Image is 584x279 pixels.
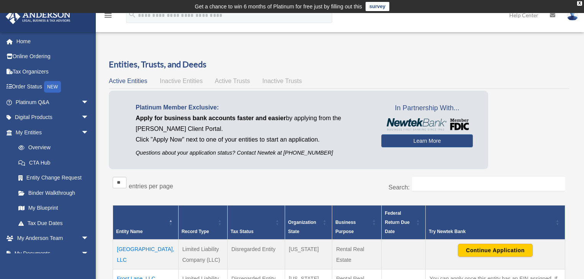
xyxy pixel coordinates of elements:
[113,240,179,269] td: [GEOGRAPHIC_DATA], LLC
[128,10,136,19] i: search
[285,240,332,269] td: [US_STATE]
[109,59,569,70] h3: Entities, Trusts, and Deeds
[5,49,100,64] a: Online Ordering
[366,2,389,11] a: survey
[5,79,100,95] a: Order StatusNEW
[567,10,578,21] img: User Pic
[129,183,173,189] label: entries per page
[227,205,285,240] th: Tax Status: Activate to sort
[81,110,97,126] span: arrow_drop_down
[5,95,100,110] a: Platinum Q&Aarrow_drop_down
[113,205,179,240] th: Entity Name: Activate to invert sorting
[136,134,370,145] p: Click "Apply Now" next to one of your entities to start an application.
[5,246,100,261] a: My Documentsarrow_drop_down
[5,231,100,246] a: My Anderson Teamarrow_drop_down
[332,240,382,269] td: Rental Real Estate
[103,11,113,20] i: menu
[103,13,113,20] a: menu
[136,113,370,134] p: by applying from the [PERSON_NAME] Client Portal.
[285,205,332,240] th: Organization State: Activate to sort
[136,102,370,113] p: Platinum Member Exclusive:
[178,205,227,240] th: Record Type: Activate to sort
[109,78,147,84] span: Active Entities
[382,205,426,240] th: Federal Return Due Date: Activate to sort
[5,125,97,140] a: My Entitiesarrow_drop_down
[335,220,356,234] span: Business Purpose
[195,2,362,11] div: Get a chance to win 6 months of Platinum for free just by filling out this
[81,231,97,246] span: arrow_drop_down
[81,95,97,110] span: arrow_drop_down
[5,110,100,125] a: Digital Productsarrow_drop_down
[116,229,143,234] span: Entity Name
[160,78,203,84] span: Inactive Entities
[429,227,553,236] div: Try Newtek Bank
[389,184,410,191] label: Search:
[3,9,73,24] img: Anderson Advisors Platinum Portal
[577,1,582,6] div: close
[11,155,97,170] a: CTA Hub
[178,240,227,269] td: Limited Liability Company (LLC)
[81,125,97,140] span: arrow_drop_down
[81,246,97,261] span: arrow_drop_down
[136,148,370,158] p: Questions about your application status? Contact Newtek at [PHONE_NUMBER]
[385,210,410,234] span: Federal Return Due Date
[5,64,100,79] a: Tax Organizers
[136,115,286,121] span: Apply for business bank accounts faster and easier
[385,118,469,131] img: NewtekBankLogoSM.png
[381,102,473,114] span: In Partnership With...
[426,205,565,240] th: Try Newtek Bank : Activate to sort
[458,244,533,257] button: Continue Application
[262,78,302,84] span: Inactive Trusts
[5,34,100,49] a: Home
[11,215,97,231] a: Tax Due Dates
[381,134,473,147] a: Learn More
[11,185,97,201] a: Binder Walkthrough
[227,240,285,269] td: Disregarded Entity
[215,78,250,84] span: Active Trusts
[11,140,93,155] a: Overview
[11,201,97,216] a: My Blueprint
[44,81,61,93] div: NEW
[332,205,382,240] th: Business Purpose: Activate to sort
[231,229,254,234] span: Tax Status
[11,170,97,186] a: Entity Change Request
[182,229,209,234] span: Record Type
[288,220,316,234] span: Organization State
